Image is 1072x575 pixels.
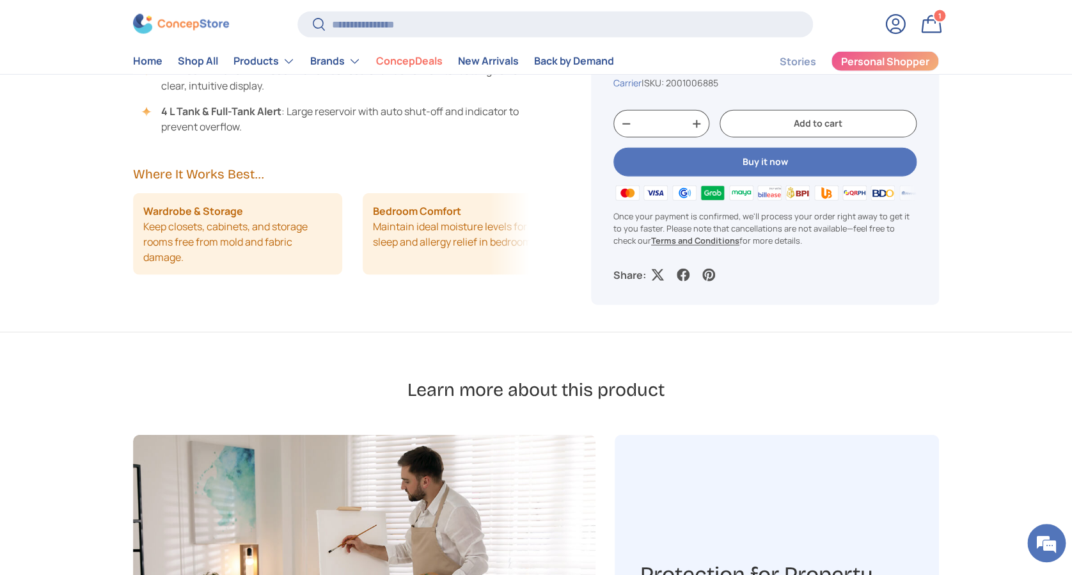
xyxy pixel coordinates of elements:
nav: Secondary [748,48,939,74]
button: Buy it now [613,148,917,177]
li: Keep closets, cabinets, and storage rooms free from mold and fabric damage. [133,193,342,275]
strong: 24-Hour Timer & LED Touch Panel [161,63,324,77]
h2: Where It Works Best... [133,165,530,183]
span: SKU: [644,77,664,89]
a: Back by Demand [534,49,614,74]
a: Shop All [178,49,218,74]
img: metrobank [897,183,926,202]
a: Carrier [613,77,642,89]
img: bpi [784,183,812,202]
a: ConcepDeals [376,49,443,74]
img: grabpay [698,183,727,202]
summary: Brands [303,48,368,74]
li: : Schedule runs and monitor settings on a clear, intuitive display. [146,63,530,93]
strong: 4 L Tank & Full-Tank Alert [161,104,281,118]
img: gcash [670,183,698,202]
span: 1 [938,11,942,20]
strong: Bedroom Comfort [373,203,461,219]
span: Personal Shopper [841,56,929,67]
div: Minimize live chat window [210,6,240,37]
li: Maintain ideal moisture levels for better sleep and allergy relief in bedrooms. [363,193,572,275]
textarea: Type your message and hit 'Enter' [6,349,244,394]
a: Home [133,49,162,74]
img: ConcepStore [133,14,229,34]
li: : Large reservoir with auto shut-off and indicator to prevent overflow. [146,104,530,134]
h2: Learn more about this product [407,378,665,402]
span: | [642,77,718,89]
img: ubp [812,183,840,202]
img: bdo [869,183,897,202]
span: 2001006885 [666,77,718,89]
img: master [613,183,642,202]
div: Chat with us now [67,72,215,88]
span: We're online! [74,161,177,290]
img: billease [755,183,784,202]
strong: Wardrobe & Storage [143,203,243,219]
a: Stories [779,49,816,74]
p: Once your payment is confirmed, we'll process your order right away to get it to you faster. Plea... [613,210,917,247]
img: visa [642,183,670,202]
nav: Primary [133,48,614,74]
a: Terms and Conditions [651,235,739,246]
a: Personal Shopper [831,51,939,71]
button: Add to cart [720,110,917,138]
img: qrph [840,183,869,202]
img: maya [727,183,755,202]
a: New Arrivals [458,49,519,74]
summary: Products [226,48,303,74]
p: Share: [613,267,646,283]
